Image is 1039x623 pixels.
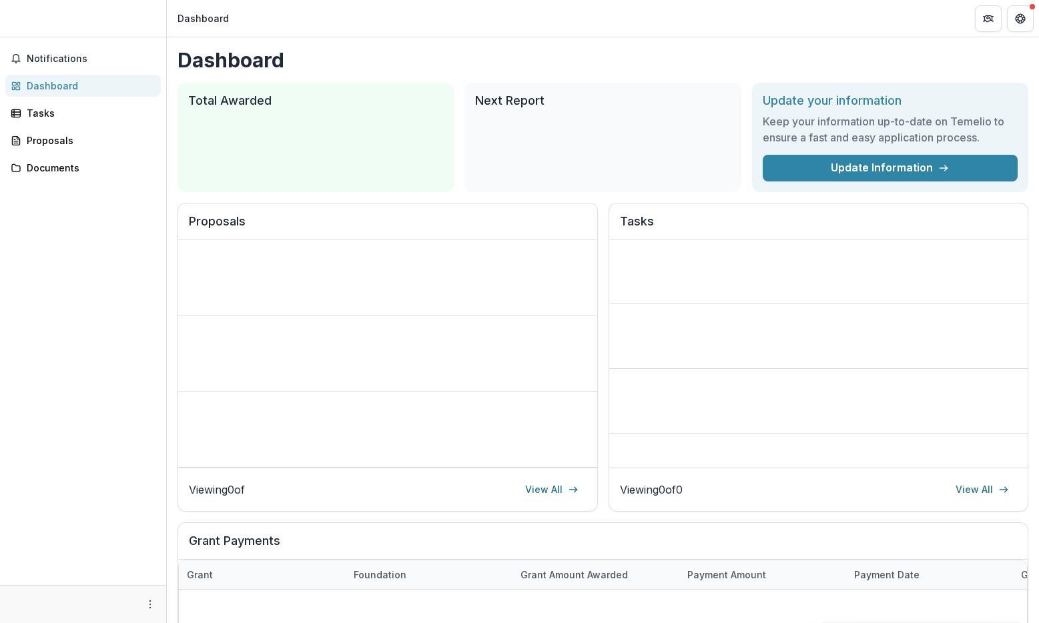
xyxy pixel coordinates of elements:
[27,106,150,120] div: Tasks
[5,129,161,151] a: Proposals
[172,9,234,28] nav: breadcrumb
[763,155,1018,181] a: Update Information
[1007,5,1034,32] button: Get Help
[189,534,1017,559] h2: Grant Payments
[948,479,1017,500] a: View All
[188,93,443,108] h2: Total Awarded
[189,482,245,498] p: Viewing 0 of
[178,48,1028,72] h1: Dashboard
[5,102,161,124] a: Tasks
[5,48,161,69] button: Notifications
[189,214,587,239] h2: Proposals
[27,79,150,93] div: Dashboard
[27,161,150,175] div: Documents
[27,53,155,65] span: Notifications
[975,5,1002,32] button: Partners
[475,93,730,108] h2: Next Report
[142,596,158,612] button: More
[763,113,1018,145] h3: Keep your information up-to-date on Temelio to ensure a fast and easy application process.
[27,133,150,147] div: Proposals
[517,479,587,500] a: View All
[5,157,161,179] a: Documents
[620,482,683,498] p: Viewing 0 of 0
[620,214,1018,239] h2: Tasks
[178,11,229,25] div: Dashboard
[763,93,1018,108] h2: Update your information
[5,75,161,97] a: Dashboard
